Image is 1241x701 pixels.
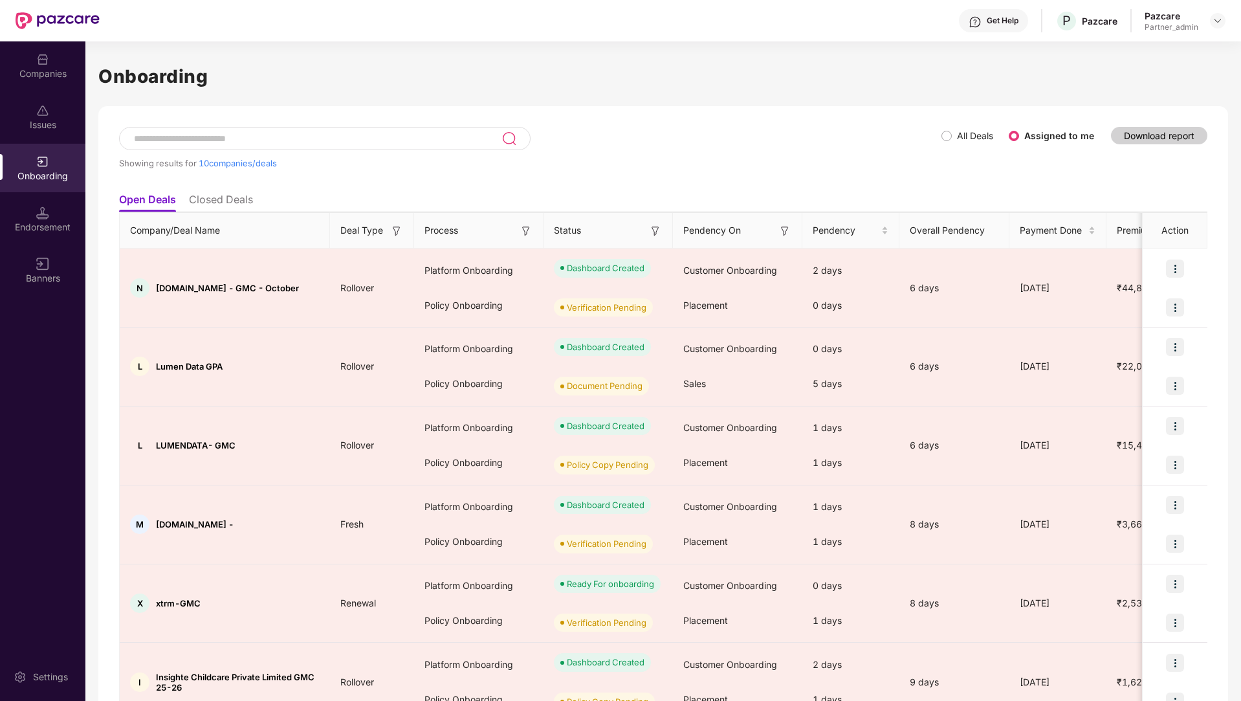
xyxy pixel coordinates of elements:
img: svg+xml;base64,PHN2ZyBpZD0iU2V0dGluZy0yMHgyMCIgeG1sbnM9Imh0dHA6Ly93d3cudzMub3JnLzIwMDAvc3ZnIiB3aW... [14,671,27,684]
span: Rollover [330,440,384,451]
li: Open Deals [119,193,176,212]
span: [DOMAIN_NAME] - GMC - October [156,283,299,293]
div: 0 days [802,288,899,323]
span: [DOMAIN_NAME] - [156,519,234,529]
div: [DATE] [1009,438,1106,452]
img: svg+xml;base64,PHN2ZyB3aWR0aD0iMTYiIGhlaWdodD0iMTYiIHZpZXdCb3g9IjAgMCAxNiAxNiIgZmlsbD0ibm9uZSIgeG... [778,225,791,238]
div: Platform Onboarding [414,331,544,366]
div: 1 days [802,410,899,445]
img: icon [1166,456,1184,474]
img: svg+xml;base64,PHN2ZyB3aWR0aD0iMTYiIGhlaWdodD0iMTYiIHZpZXdCb3g9IjAgMCAxNiAxNiIgZmlsbD0ibm9uZSIgeG... [390,225,403,238]
div: Dashboard Created [567,261,644,274]
th: Overall Pendency [899,213,1009,249]
div: [DATE] [1009,281,1106,295]
img: svg+xml;base64,PHN2ZyB3aWR0aD0iMTYiIGhlaWdodD0iMTYiIHZpZXdCb3g9IjAgMCAxNiAxNiIgZmlsbD0ibm9uZSIgeG... [520,225,533,238]
div: Dashboard Created [567,340,644,353]
div: L [130,357,149,376]
span: Lumen Data GPA [156,361,223,372]
img: icon [1166,535,1184,553]
div: 1 days [802,524,899,559]
div: Policy Onboarding [414,366,544,401]
img: icon [1166,417,1184,435]
img: svg+xml;base64,PHN2ZyBpZD0iRHJvcGRvd24tMzJ4MzIiIHhtbG5zPSJodHRwOi8vd3d3LnczLm9yZy8yMDAwL3N2ZyIgd2... [1213,16,1223,26]
div: Settings [29,671,72,684]
img: svg+xml;base64,PHN2ZyB3aWR0aD0iMTQuNSIgaGVpZ2h0PSIxNC41IiB2aWV3Qm94PSIwIDAgMTYgMTYiIGZpbGw9Im5vbm... [36,206,49,219]
div: Verification Pending [567,537,646,550]
span: Customer Onboarding [683,659,777,670]
span: Customer Onboarding [683,580,777,591]
img: svg+xml;base64,PHN2ZyBpZD0iSGVscC0zMngzMiIgeG1sbnM9Imh0dHA6Ly93d3cudzMub3JnLzIwMDAvc3ZnIiB3aWR0aD... [969,16,982,28]
div: 6 days [899,438,1009,452]
div: Verification Pending [567,616,646,629]
img: icon [1166,298,1184,317]
h1: Onboarding [98,62,1228,91]
span: Placement [683,615,728,626]
div: Dashboard Created [567,656,644,669]
div: Dashboard Created [567,498,644,511]
div: Platform Onboarding [414,253,544,288]
span: Insighte Childcare Private Limited GMC 25-26 [156,672,320,693]
div: 8 days [899,596,1009,610]
label: Assigned to me [1024,130,1094,141]
div: I [130,673,149,692]
span: 10 companies/deals [199,158,277,168]
div: [DATE] [1009,596,1106,610]
span: ₹15,40,000 [1106,440,1178,451]
div: X [130,594,149,613]
img: svg+xml;base64,PHN2ZyB3aWR0aD0iMTYiIGhlaWdodD0iMTYiIHZpZXdCb3g9IjAgMCAxNiAxNiIgZmlsbD0ibm9uZSIgeG... [36,258,49,271]
div: [DATE] [1009,517,1106,531]
span: Payment Done [1020,223,1086,238]
img: icon [1166,260,1184,278]
img: icon [1166,654,1184,672]
span: ₹3,66,435 [1106,518,1172,529]
img: svg+xml;base64,PHN2ZyB3aWR0aD0iMjAiIGhlaWdodD0iMjAiIHZpZXdCb3g9IjAgMCAyMCAyMCIgZmlsbD0ibm9uZSIgeG... [36,155,49,168]
span: Rollover [330,282,384,293]
div: Get Help [987,16,1018,26]
span: Pendency On [683,223,741,238]
div: Policy Onboarding [414,603,544,638]
span: Placement [683,300,728,311]
img: icon [1166,575,1184,593]
div: 5 days [802,366,899,401]
div: 8 days [899,517,1009,531]
span: ₹44,85,000 [1106,282,1178,293]
img: svg+xml;base64,PHN2ZyB3aWR0aD0iMTYiIGhlaWdodD0iMTYiIHZpZXdCb3g9IjAgMCAxNiAxNiIgZmlsbD0ibm9uZSIgeG... [649,225,662,238]
img: icon [1166,338,1184,356]
th: Payment Done [1009,213,1106,249]
div: Platform Onboarding [414,647,544,682]
div: [DATE] [1009,675,1106,689]
div: Pazcare [1145,10,1198,22]
img: svg+xml;base64,PHN2ZyBpZD0iSXNzdWVzX2Rpc2FibGVkIiB4bWxucz0iaHR0cDovL3d3dy53My5vcmcvMjAwMC9zdmciIH... [36,104,49,117]
div: Verification Pending [567,301,646,314]
img: icon [1166,614,1184,632]
div: 1 days [802,603,899,638]
span: Rollover [330,361,384,372]
div: Pazcare [1082,15,1117,27]
span: LUMENDATA- GMC [156,440,236,451]
img: icon [1166,496,1184,514]
img: icon [1166,377,1184,395]
span: Placement [683,457,728,468]
div: Showing results for [119,158,941,168]
th: Company/Deal Name [120,213,330,249]
span: Customer Onboarding [683,343,777,354]
div: Policy Onboarding [414,445,544,480]
label: All Deals [957,130,993,141]
th: Action [1143,213,1207,249]
li: Closed Deals [189,193,253,212]
div: 9 days [899,675,1009,689]
div: 2 days [802,253,899,288]
div: 1 days [802,445,899,480]
div: Platform Onboarding [414,489,544,524]
div: 2 days [802,647,899,682]
th: Premium Paid [1106,213,1191,249]
span: Customer Onboarding [683,422,777,433]
img: svg+xml;base64,PHN2ZyB3aWR0aD0iMjQiIGhlaWdodD0iMjUiIHZpZXdCb3g9IjAgMCAyNCAyNSIgZmlsbD0ibm9uZSIgeG... [501,131,516,146]
img: New Pazcare Logo [16,12,100,29]
div: Dashboard Created [567,419,644,432]
div: 6 days [899,359,1009,373]
span: Customer Onboarding [683,501,777,512]
div: M [130,515,149,534]
div: Policy Onboarding [414,524,544,559]
div: 6 days [899,281,1009,295]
